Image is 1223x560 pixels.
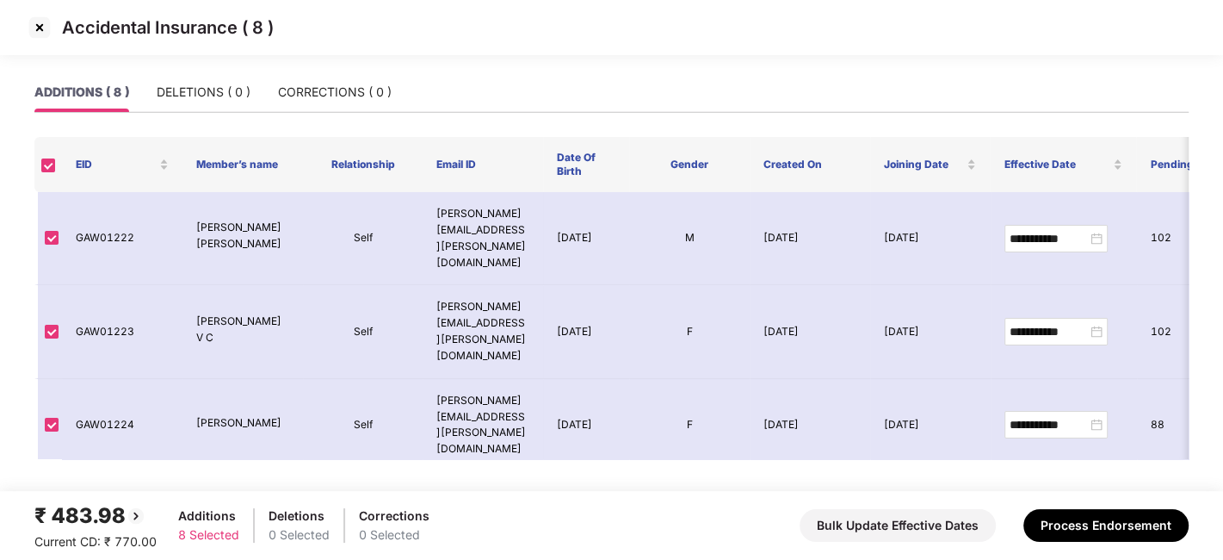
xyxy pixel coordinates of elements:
button: Process Endorsement [1023,509,1189,542]
td: [DATE] [870,192,991,285]
th: Created On [750,137,870,192]
td: F [629,285,750,378]
span: Joining Date [884,158,964,171]
td: M [629,192,750,285]
td: Self [303,192,423,285]
div: 0 Selected [269,526,330,544]
td: [DATE] [870,379,991,472]
td: [PERSON_NAME][EMAIL_ADDRESS][PERSON_NAME][DOMAIN_NAME] [423,192,543,285]
th: Member’s name [182,137,303,192]
span: Current CD: ₹ 770.00 [34,534,157,549]
div: Corrections [359,507,429,526]
td: GAW01224 [62,379,182,472]
th: Date Of Birth [543,137,629,192]
p: [PERSON_NAME] [196,415,289,432]
th: Email ID [423,137,543,192]
img: svg+xml;base64,PHN2ZyBpZD0iQ3Jvc3MtMzJ4MzIiIHhtbG5zPSJodHRwOi8vd3d3LnczLm9yZy8yMDAwL3N2ZyIgd2lkdG... [26,14,53,41]
td: GAW01222 [62,192,182,285]
td: [DATE] [870,285,991,378]
td: [DATE] [543,285,629,378]
td: [PERSON_NAME][EMAIL_ADDRESS][PERSON_NAME][DOMAIN_NAME] [423,379,543,472]
td: [DATE] [750,285,870,378]
div: DELETIONS ( 0 ) [157,83,250,102]
th: EID [62,137,182,192]
span: Effective Date [1004,158,1109,171]
th: Relationship [303,137,423,192]
button: Bulk Update Effective Dates [800,509,996,542]
div: Additions [178,507,239,526]
div: Deletions [269,507,330,526]
p: [PERSON_NAME] V C [196,314,289,346]
td: F [629,379,750,472]
div: CORRECTIONS ( 0 ) [278,83,392,102]
th: Joining Date [870,137,991,192]
td: Self [303,379,423,472]
td: [DATE] [543,192,629,285]
td: [DATE] [750,192,870,285]
div: 0 Selected [359,526,429,544]
div: 8 Selected [178,526,239,544]
td: [DATE] [543,379,629,472]
p: [PERSON_NAME] [PERSON_NAME] [196,220,289,252]
div: ₹ 483.98 [34,500,157,532]
th: Gender [629,137,750,192]
td: [DATE] [750,379,870,472]
th: Effective Date [990,137,1136,192]
p: Accidental Insurance ( 8 ) [62,17,274,38]
img: svg+xml;base64,PHN2ZyBpZD0iQmFjay0yMHgyMCIgeG1sbnM9Imh0dHA6Ly93d3cudzMub3JnLzIwMDAvc3ZnIiB3aWR0aD... [126,506,146,526]
td: GAW01223 [62,285,182,378]
td: Self [303,285,423,378]
span: EID [76,158,156,171]
div: ADDITIONS ( 8 ) [34,83,129,102]
td: [PERSON_NAME][EMAIL_ADDRESS][PERSON_NAME][DOMAIN_NAME] [423,285,543,378]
